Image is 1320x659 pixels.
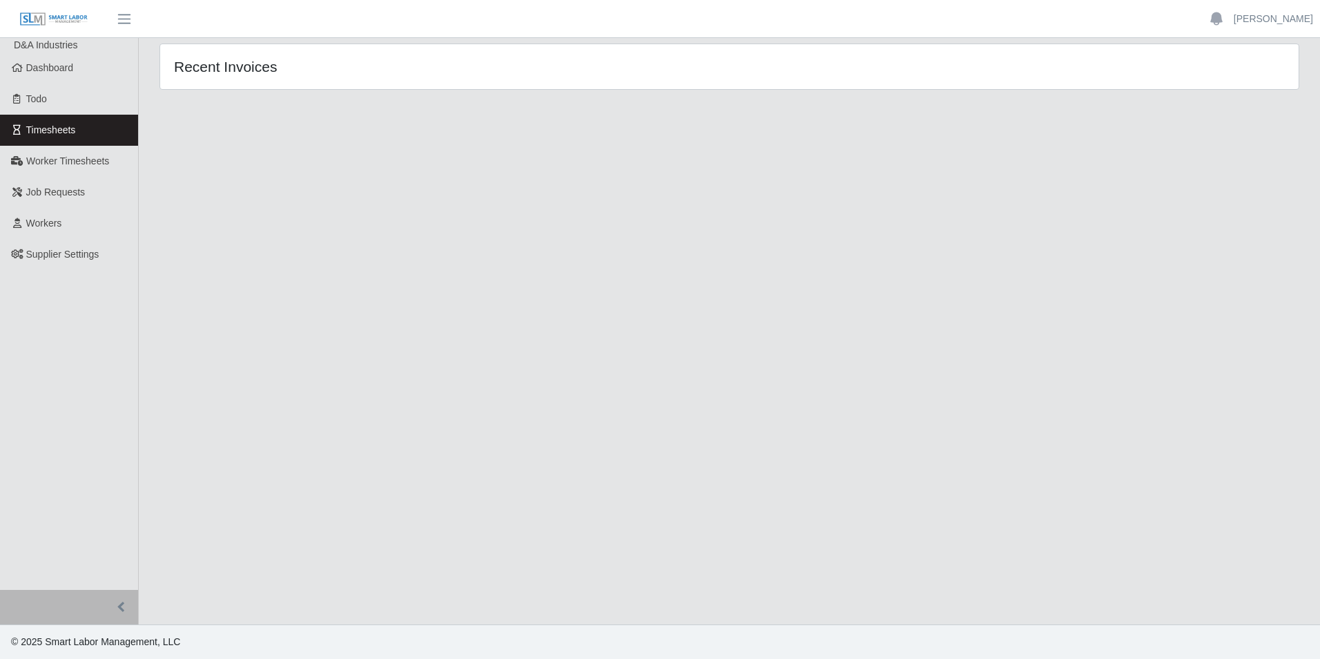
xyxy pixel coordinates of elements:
span: Worker Timesheets [26,155,109,166]
img: SLM Logo [19,12,88,27]
span: Dashboard [26,62,74,73]
span: © 2025 Smart Labor Management, LLC [11,636,180,647]
span: Job Requests [26,187,86,198]
a: [PERSON_NAME] [1234,12,1313,26]
h4: Recent Invoices [174,58,625,75]
span: D&A Industries [14,39,78,50]
span: Timesheets [26,124,76,135]
span: Workers [26,218,62,229]
span: Supplier Settings [26,249,99,260]
span: Todo [26,93,47,104]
